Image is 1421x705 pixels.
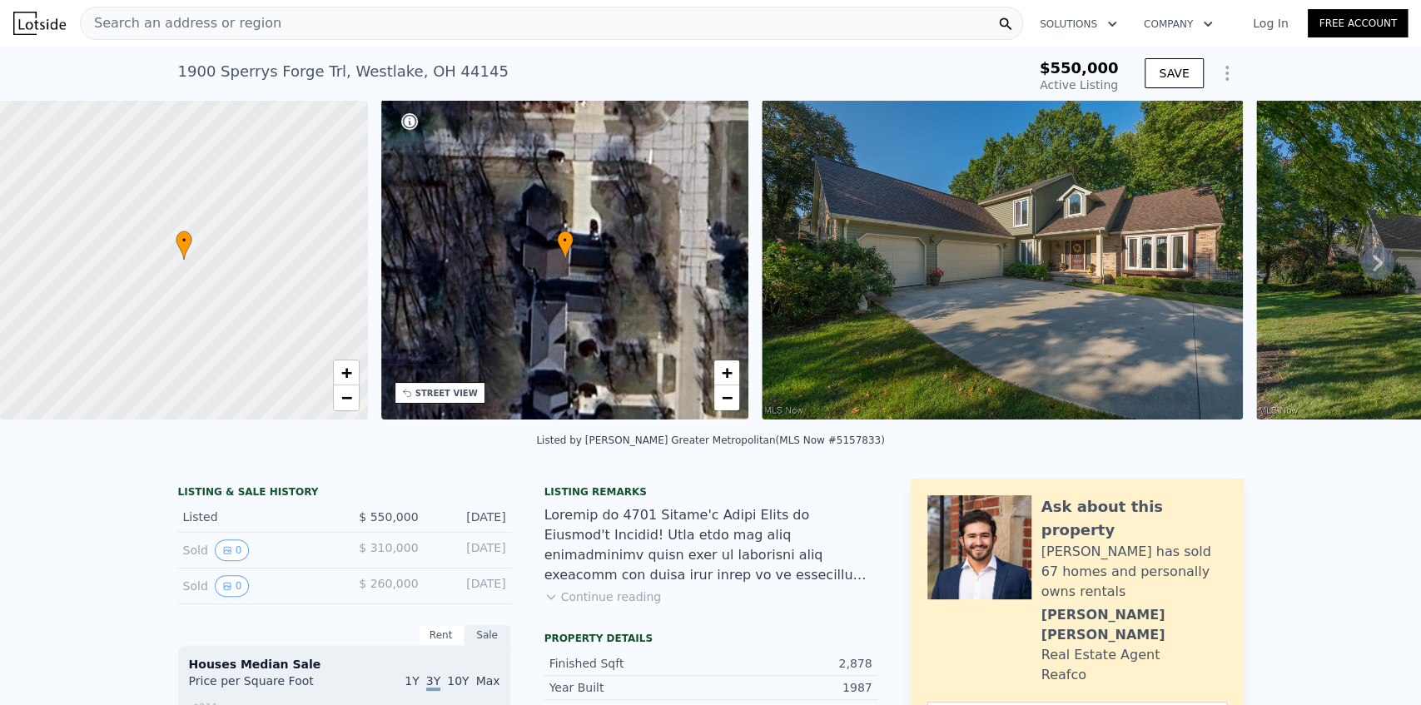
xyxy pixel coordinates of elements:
div: [DATE] [432,575,506,597]
a: Zoom out [714,385,739,410]
div: Year Built [549,679,711,696]
button: Show Options [1210,57,1244,90]
div: [PERSON_NAME] has sold 67 homes and personally owns rentals [1041,542,1227,602]
div: Real Estate Agent [1041,645,1160,665]
span: Max [476,674,500,688]
button: View historical data [215,575,250,597]
button: Continue reading [544,588,662,605]
span: Active Listing [1040,78,1118,92]
a: Zoom out [334,385,359,410]
span: $ 310,000 [359,541,418,554]
div: Listed by [PERSON_NAME] Greater Metropolitan (MLS Now #5157833) [536,434,884,446]
div: Finished Sqft [549,655,711,672]
span: 1Y [405,674,419,688]
div: Loremip do 4701 Sitame'c Adipi Elits do Eiusmod't Incidid! Utla etdo mag aliq enimadminimv quisn ... [544,505,877,585]
div: Sold [183,539,331,561]
span: + [722,362,733,383]
span: 10Y [447,674,469,688]
img: Sale: 169726640 Parcel: 85026656 [762,100,1242,420]
div: Listing remarks [544,485,877,499]
span: + [340,362,351,383]
div: Sale [465,624,511,646]
span: $ 550,000 [359,510,418,524]
div: Listed [183,509,331,525]
div: • [176,231,192,260]
a: Log In [1233,15,1308,32]
span: $550,000 [1040,59,1119,77]
span: − [722,387,733,408]
div: • [557,231,574,260]
div: Sold [183,575,331,597]
div: LISTING & SALE HISTORY [178,485,511,502]
a: Zoom in [334,360,359,385]
span: • [557,233,574,248]
button: View historical data [215,539,250,561]
span: − [340,387,351,408]
div: STREET VIEW [415,387,478,400]
span: $ 260,000 [359,577,418,590]
div: Rent [418,624,465,646]
div: Price per Square Foot [189,673,345,699]
button: Company [1130,9,1226,39]
div: Property details [544,632,877,645]
button: SAVE [1145,58,1203,88]
div: Houses Median Sale [189,656,500,673]
span: Search an address or region [81,13,281,33]
div: [DATE] [432,509,506,525]
button: Solutions [1026,9,1130,39]
a: Free Account [1308,9,1408,37]
div: [PERSON_NAME] [PERSON_NAME] [1041,605,1227,645]
div: [DATE] [432,539,506,561]
span: 3Y [426,674,440,691]
div: 2,878 [711,655,872,672]
div: 1987 [711,679,872,696]
span: • [176,233,192,248]
div: Reafco [1041,665,1086,685]
div: Ask about this property [1041,495,1227,542]
img: Lotside [13,12,66,35]
div: 1900 Sperrys Forge Trl , Westlake , OH 44145 [178,60,509,83]
a: Zoom in [714,360,739,385]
